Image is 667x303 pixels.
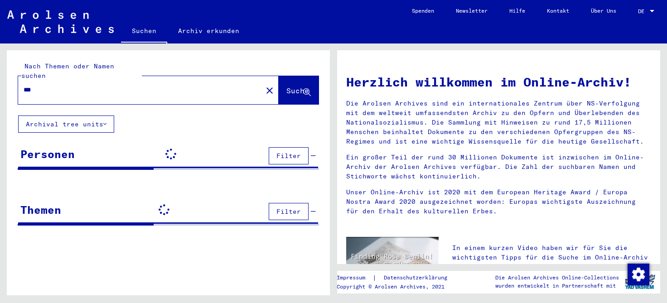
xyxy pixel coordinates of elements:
[377,273,458,283] a: Datenschutzerklärung
[346,153,651,181] p: Ein großer Teil der rund 30 Millionen Dokumente ist inzwischen im Online-Archiv der Arolsen Archi...
[337,273,458,283] div: |
[276,152,301,160] span: Filter
[269,203,309,220] button: Filter
[628,264,649,285] img: Zustimmung ändern
[337,273,372,283] a: Impressum
[276,207,301,216] span: Filter
[346,188,651,216] p: Unser Online-Archiv ist 2020 mit dem European Heritage Award / Europa Nostra Award 2020 ausgezeic...
[623,270,657,293] img: yv_logo.png
[18,115,114,133] button: Archival tree units
[279,76,319,104] button: Suche
[167,20,250,42] a: Archiv erkunden
[337,283,458,291] p: Copyright © Arolsen Archives, 2021
[638,8,648,14] span: DE
[261,81,279,99] button: Clear
[20,202,61,218] div: Themen
[20,146,75,162] div: Personen
[346,72,651,91] h1: Herzlich willkommen im Online-Archiv!
[121,20,167,43] a: Suchen
[7,10,114,33] img: Arolsen_neg.svg
[346,237,439,287] img: video.jpg
[495,282,619,290] p: wurden entwickelt in Partnerschaft mit
[21,62,114,80] mat-label: Nach Themen oder Namen suchen
[264,85,275,96] mat-icon: close
[286,86,309,95] span: Suche
[495,274,619,282] p: Die Arolsen Archives Online-Collections
[269,147,309,164] button: Filter
[452,243,651,272] p: In einem kurzen Video haben wir für Sie die wichtigsten Tipps für die Suche im Online-Archiv zusa...
[346,99,651,146] p: Die Arolsen Archives sind ein internationales Zentrum über NS-Verfolgung mit dem weltweit umfasse...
